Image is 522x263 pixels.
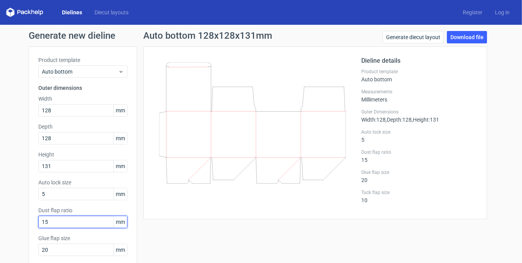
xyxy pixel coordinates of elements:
label: Auto lock size [361,129,477,135]
div: 20 [361,169,477,183]
label: Dust flap ratio [38,206,127,214]
span: mm [113,216,127,228]
span: , Height : 131 [412,117,439,123]
label: Height [38,151,127,158]
span: , Depth : 128 [386,117,412,123]
div: 5 [361,129,477,143]
h1: Auto bottom 128x128x131mm [143,31,272,40]
span: mm [113,132,127,144]
label: Tuck flap size [361,189,477,196]
label: Glue flap size [38,234,127,242]
label: Width [38,95,127,103]
span: mm [113,105,127,116]
div: Millimeters [361,89,477,103]
a: Register [457,9,489,16]
div: Auto bottom [361,69,477,83]
span: mm [113,244,127,256]
label: Glue flap size [361,169,477,175]
span: Auto bottom [42,68,118,76]
label: Product template [361,69,477,75]
label: Measurements [361,89,477,95]
label: Dust flap ratio [361,149,477,155]
h2: Dieline details [361,56,477,65]
h3: Outer dimensions [38,84,127,92]
a: Generate diecut layout [383,31,444,43]
a: Dielines [56,9,88,16]
div: 10 [361,189,477,203]
label: Depth [38,123,127,131]
a: Download file [447,31,487,43]
div: 15 [361,149,477,163]
label: Auto lock size [38,179,127,186]
label: Product template [38,56,127,64]
span: mm [113,188,127,200]
span: mm [113,160,127,172]
a: Diecut layouts [88,9,135,16]
a: Log in [489,9,516,16]
label: Outer Dimensions [361,109,477,115]
span: Width : 128 [361,117,386,123]
h1: Generate new dieline [29,31,493,40]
